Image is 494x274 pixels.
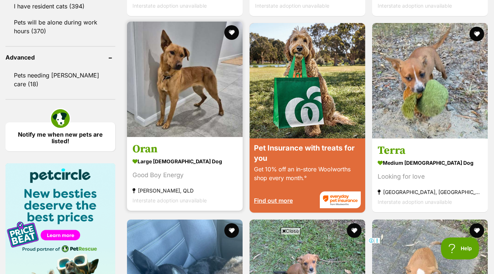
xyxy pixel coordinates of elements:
button: favourite [224,223,239,238]
a: Pets needing [PERSON_NAME] care (18) [5,68,115,92]
header: Advanced [5,54,115,61]
img: adc.png [104,0,109,5]
img: Terra - Australian Cattle Dog [372,23,488,138]
span: Interstate adoption unavailable [132,198,207,204]
a: Notify me when new pets are listed! [5,122,115,151]
a: Pets will be alone during work hours (370) [5,15,115,39]
button: favourite [469,27,484,41]
h3: Terra [378,144,482,158]
span: Interstate adoption unavailable [378,3,452,9]
strong: [GEOGRAPHIC_DATA], [GEOGRAPHIC_DATA] [378,187,482,197]
iframe: Advertisement [114,237,380,270]
span: Close [281,227,300,235]
strong: large [DEMOGRAPHIC_DATA] Dog [132,156,237,167]
button: favourite [469,223,484,238]
button: favourite [347,223,362,238]
iframe: Help Scout Beacon - Open [441,237,479,259]
a: Oran large [DEMOGRAPHIC_DATA] Dog Good Boy Energy [PERSON_NAME], QLD Interstate adoption unavailable [127,137,243,211]
span: Interstate adoption unavailable [378,199,452,205]
a: Terra medium [DEMOGRAPHIC_DATA] Dog Looking for love [GEOGRAPHIC_DATA], [GEOGRAPHIC_DATA] Interst... [372,138,488,213]
h3: Oran [132,142,237,156]
span: Interstate adoption unavailable [255,3,329,9]
div: Looking for love [378,172,482,182]
button: favourite [224,25,239,40]
img: Oran - Golden Retriever x Australian Kelpie Dog [127,22,243,137]
strong: medium [DEMOGRAPHIC_DATA] Dog [378,158,482,168]
strong: [PERSON_NAME], QLD [132,186,237,196]
div: Good Boy Energy [132,171,237,180]
span: Interstate adoption unavailable [132,3,207,9]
